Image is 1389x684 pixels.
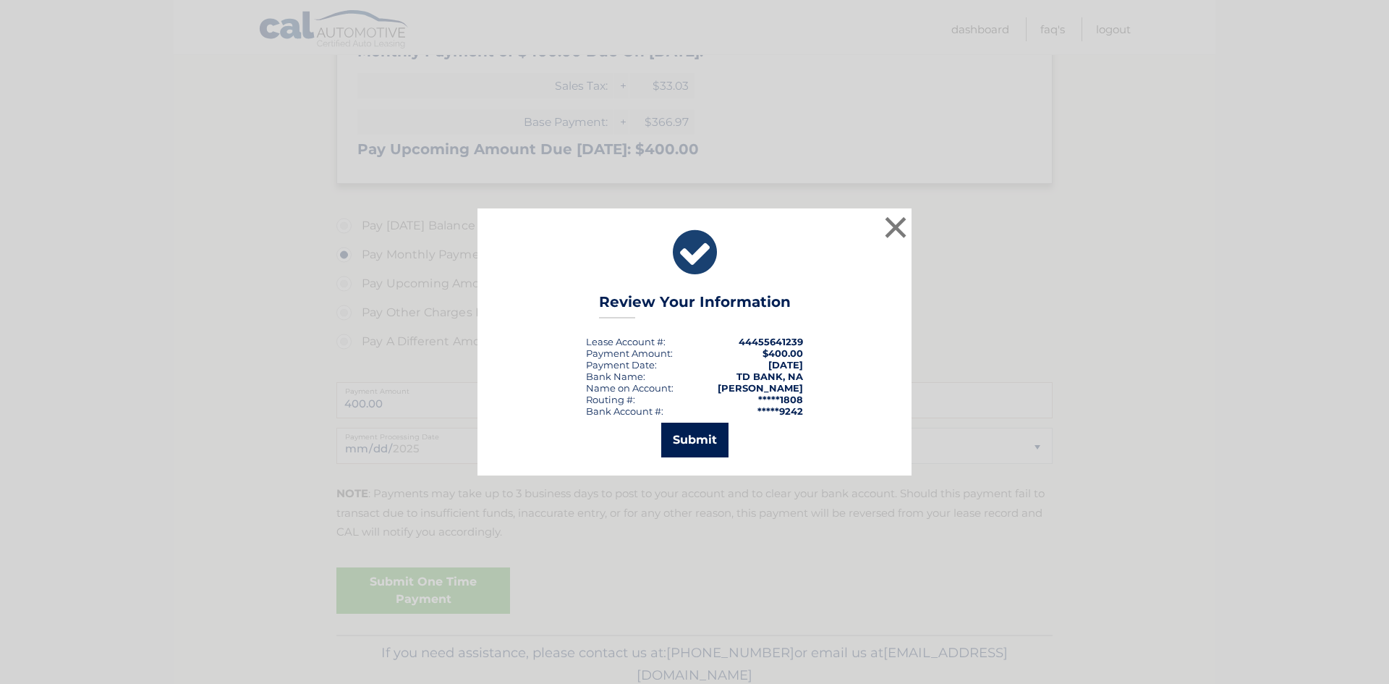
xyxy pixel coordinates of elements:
div: : [586,359,657,371]
div: Payment Amount: [586,347,673,359]
div: Bank Name: [586,371,645,382]
strong: TD BANK, NA [736,371,803,382]
div: Routing #: [586,394,635,405]
div: Bank Account #: [586,405,663,417]
strong: 44455641239 [739,336,803,347]
span: $400.00 [763,347,803,359]
button: Submit [661,423,729,457]
span: Payment Date [586,359,655,371]
h3: Review Your Information [599,293,791,318]
strong: [PERSON_NAME] [718,382,803,394]
div: Name on Account: [586,382,674,394]
div: Lease Account #: [586,336,666,347]
button: × [881,213,910,242]
span: [DATE] [768,359,803,371]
